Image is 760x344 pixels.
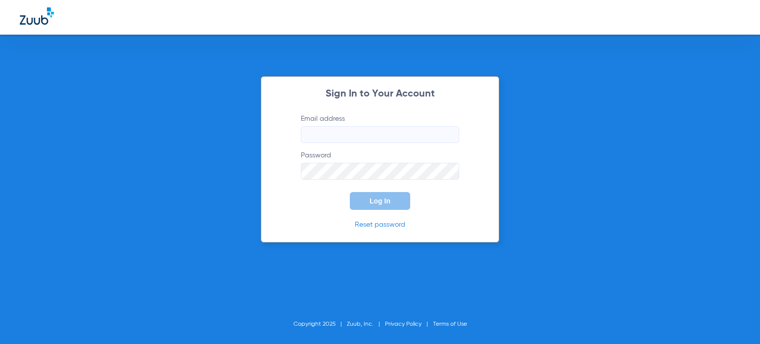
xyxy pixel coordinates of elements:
[355,221,405,228] a: Reset password
[301,150,459,180] label: Password
[301,114,459,143] label: Email address
[347,319,385,329] li: Zuub, Inc.
[286,89,474,99] h2: Sign In to Your Account
[433,321,467,327] a: Terms of Use
[293,319,347,329] li: Copyright 2025
[350,192,410,210] button: Log In
[385,321,422,327] a: Privacy Policy
[301,163,459,180] input: Password
[301,126,459,143] input: Email address
[20,7,54,25] img: Zuub Logo
[370,197,390,205] span: Log In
